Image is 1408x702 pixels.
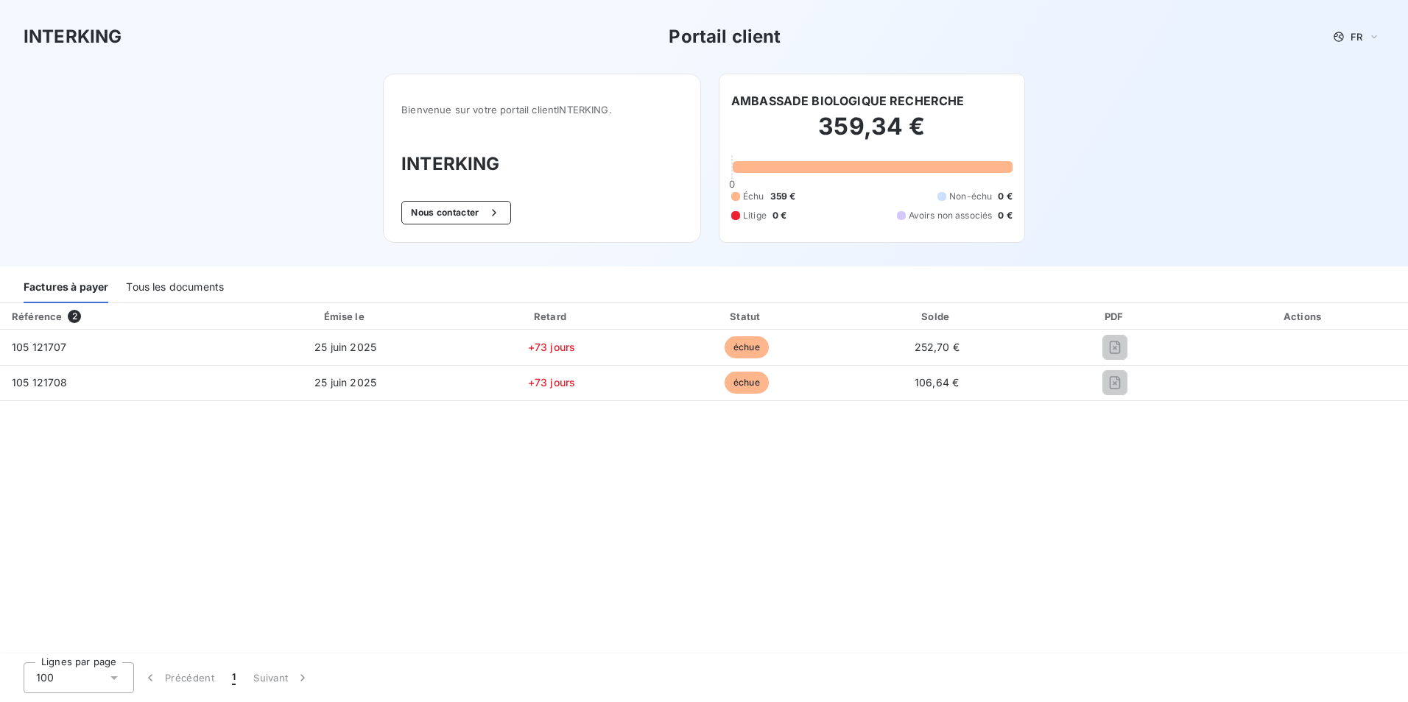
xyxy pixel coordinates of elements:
h3: INTERKING [24,24,122,50]
span: Échu [743,190,764,203]
span: échue [725,372,769,394]
span: Non-échu [949,190,992,203]
span: 106,64 € [915,376,959,389]
span: 0 € [772,209,786,222]
span: 100 [36,670,54,685]
button: Suivant [244,662,319,693]
span: 25 juin 2025 [314,376,376,389]
span: FR [1351,31,1362,43]
h6: AMBASSADE BIOLOGIQUE RECHERCHE [731,92,965,110]
span: 0 € [998,190,1012,203]
span: 252,70 € [915,341,960,353]
div: Retard [456,309,647,324]
button: Nous contacter [401,201,510,224]
span: 1 [232,670,236,685]
span: Avoirs non associés [909,209,993,222]
span: échue [725,336,769,358]
div: PDF [1034,309,1197,324]
div: Actions [1203,309,1405,324]
div: Solde [846,309,1028,324]
span: 25 juin 2025 [314,341,376,353]
div: Statut [653,309,840,324]
span: 105 121708 [12,376,68,389]
span: 359 € [770,190,796,203]
span: +73 jours [528,376,575,389]
div: Factures à payer [24,272,108,303]
span: 0 € [998,209,1012,222]
span: 0 [729,178,735,190]
h2: 359,34 € [731,112,1013,156]
div: Émise le [241,309,450,324]
span: +73 jours [528,341,575,353]
span: Litige [743,209,767,222]
div: Tous les documents [126,272,224,303]
button: Précédent [134,662,223,693]
h3: Portail client [669,24,781,50]
span: 105 121707 [12,341,67,353]
div: Référence [12,311,62,322]
h3: INTERKING [401,151,683,177]
button: 1 [223,662,244,693]
span: Bienvenue sur votre portail client INTERKING . [401,104,683,116]
span: 2 [68,310,81,323]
